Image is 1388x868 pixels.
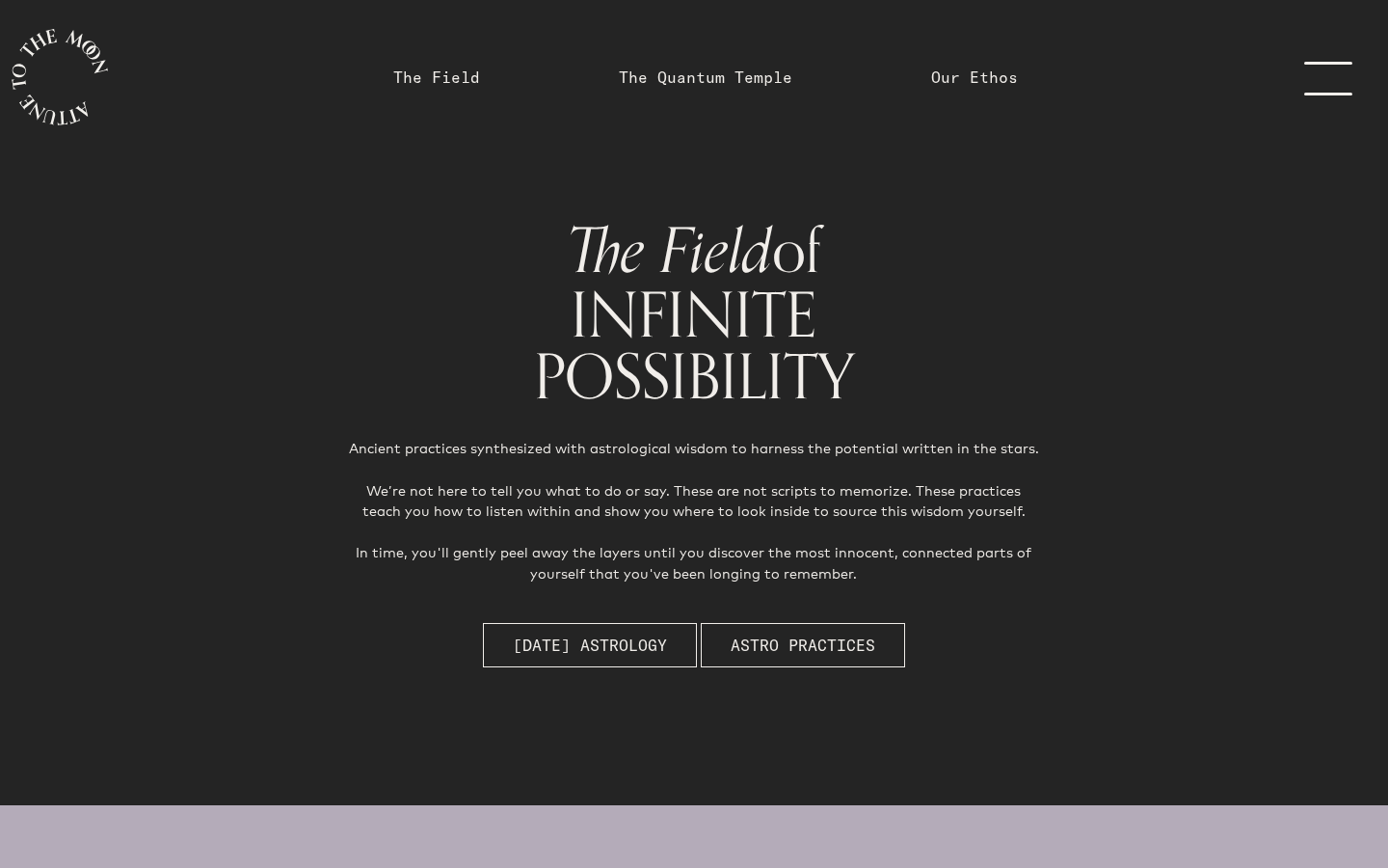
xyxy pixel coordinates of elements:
a: The Field [393,66,480,89]
a: Our Ethos [931,66,1018,89]
a: The Quantum Temple [619,66,792,89]
button: Astro Practices [701,623,905,667]
span: Astro Practices [731,634,875,657]
span: The Field [567,202,772,303]
span: [DATE] Astrology [513,634,667,657]
h1: of INFINITE POSSIBILITY [317,219,1070,407]
button: [DATE] Astrology [483,623,697,667]
p: Ancient practices synthesized with astrological wisdom to harness the potential written in the st... [348,438,1039,583]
